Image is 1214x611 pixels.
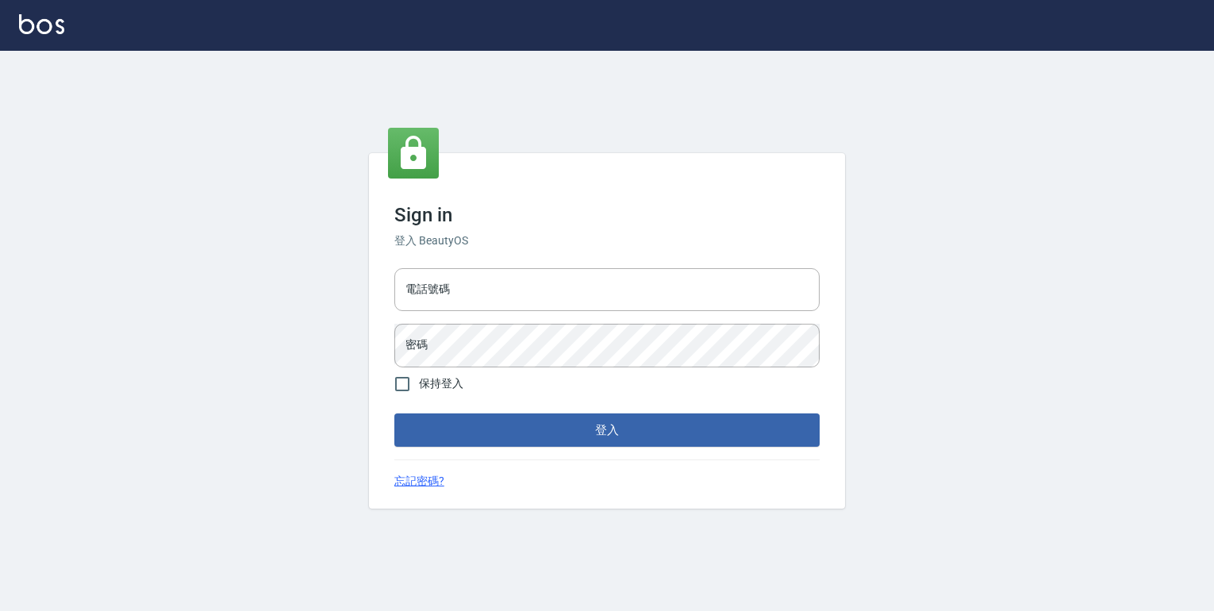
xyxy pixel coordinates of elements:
[19,14,64,34] img: Logo
[419,375,463,392] span: 保持登入
[394,473,444,490] a: 忘記密碼?
[394,232,820,249] h6: 登入 BeautyOS
[394,413,820,447] button: 登入
[394,204,820,226] h3: Sign in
